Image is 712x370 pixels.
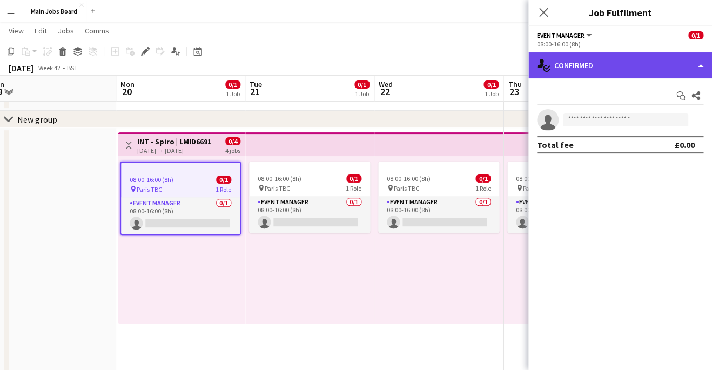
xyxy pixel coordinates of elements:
[507,196,628,233] app-card-role: Event Manager0/108:00-16:00 (8h)
[36,64,63,72] span: Week 42
[85,26,109,36] span: Comms
[120,79,135,89] span: Mon
[137,146,211,154] div: [DATE] → [DATE]
[379,79,393,89] span: Wed
[484,90,498,98] div: 1 Job
[507,162,628,233] app-job-card: 08:00-16:00 (8h)0/1 Paris TBC1 RoleEvent Manager0/108:00-16:00 (8h)
[688,31,703,39] span: 0/1
[226,90,240,98] div: 1 Job
[523,184,548,192] span: Paris TBC
[4,24,28,38] a: View
[265,184,290,192] span: Paris TBC
[67,64,78,72] div: BST
[225,145,240,154] div: 4 jobs
[355,90,369,98] div: 1 Job
[137,185,162,193] span: Paris TBC
[249,196,370,233] app-card-role: Event Manager0/108:00-16:00 (8h)
[537,139,574,150] div: Total fee
[17,114,57,125] div: New group
[506,85,521,98] span: 23
[130,176,173,184] span: 08:00-16:00 (8h)
[120,162,241,235] app-job-card: 08:00-16:00 (8h)0/1 Paris TBC1 RoleEvent Manager0/108:00-16:00 (8h)
[528,5,712,19] h3: Job Fulfilment
[58,26,74,36] span: Jobs
[475,184,491,192] span: 1 Role
[250,79,262,89] span: Tue
[30,24,51,38] a: Edit
[475,174,491,183] span: 0/1
[675,139,695,150] div: £0.00
[119,85,135,98] span: 20
[387,174,431,183] span: 08:00-16:00 (8h)
[537,31,593,39] button: Event Manager
[377,85,393,98] span: 22
[137,137,211,146] h3: INT - Spiro | LMID6691
[508,79,521,89] span: Thu
[249,162,370,233] app-job-card: 08:00-16:00 (8h)0/1 Paris TBC1 RoleEvent Manager0/108:00-16:00 (8h)
[22,1,86,22] button: Main Jobs Board
[516,174,560,183] span: 08:00-16:00 (8h)
[354,80,370,89] span: 0/1
[258,174,301,183] span: 08:00-16:00 (8h)
[378,196,499,233] app-card-role: Event Manager0/108:00-16:00 (8h)
[394,184,419,192] span: Paris TBC
[528,52,712,78] div: Confirmed
[537,40,703,48] div: 08:00-16:00 (8h)
[35,26,47,36] span: Edit
[248,85,262,98] span: 21
[483,80,499,89] span: 0/1
[216,176,231,184] span: 0/1
[537,31,585,39] span: Event Manager
[378,162,499,233] app-job-card: 08:00-16:00 (8h)0/1 Paris TBC1 RoleEvent Manager0/108:00-16:00 (8h)
[346,174,361,183] span: 0/1
[80,24,113,38] a: Comms
[225,137,240,145] span: 0/4
[346,184,361,192] span: 1 Role
[216,185,231,193] span: 1 Role
[121,197,240,234] app-card-role: Event Manager0/108:00-16:00 (8h)
[9,63,33,73] div: [DATE]
[9,26,24,36] span: View
[53,24,78,38] a: Jobs
[225,80,240,89] span: 0/1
